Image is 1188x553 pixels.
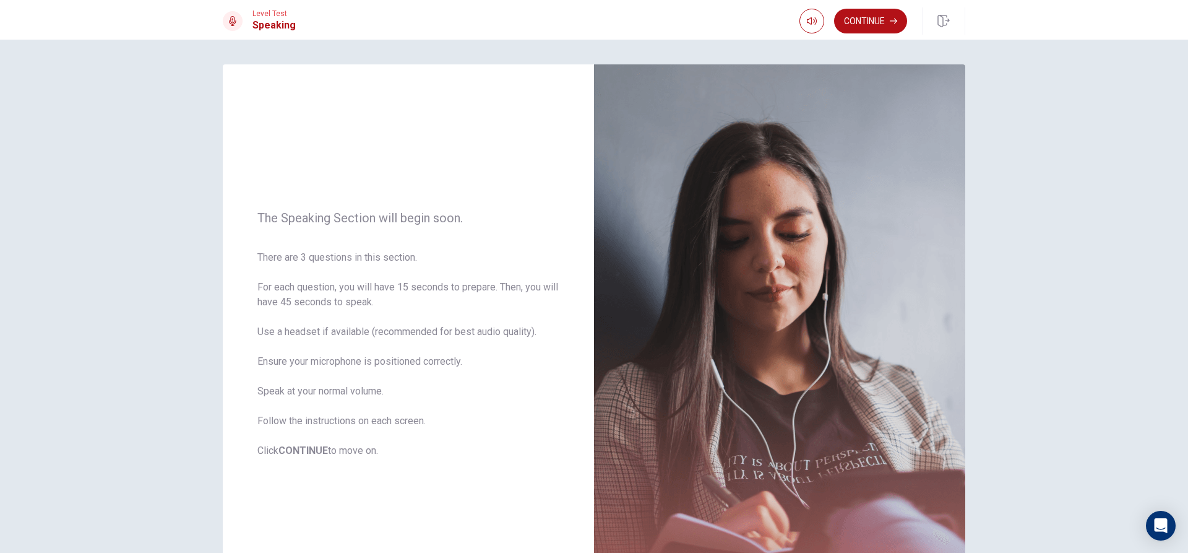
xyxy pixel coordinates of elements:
span: There are 3 questions in this section. For each question, you will have 15 seconds to prepare. Th... [257,250,559,458]
span: The Speaking Section will begin soon. [257,211,559,225]
b: CONTINUE [278,445,328,456]
h1: Speaking [252,18,296,33]
span: Level Test [252,9,296,18]
div: Open Intercom Messenger [1146,511,1176,541]
button: Continue [834,9,907,33]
